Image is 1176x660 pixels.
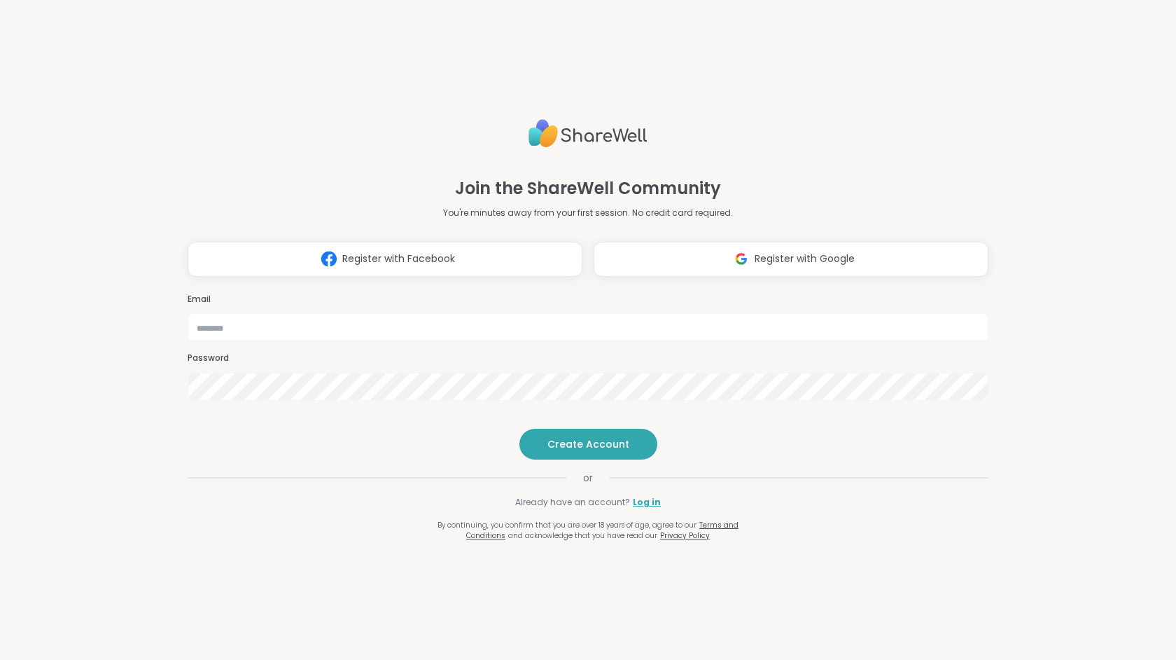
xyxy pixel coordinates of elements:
[342,252,455,266] span: Register with Facebook
[660,530,710,541] a: Privacy Policy
[755,252,855,266] span: Register with Google
[437,520,696,530] span: By continuing, you confirm that you are over 18 years of age, agree to our
[508,530,657,541] span: and acknowledge that you have read our
[188,242,582,277] button: Register with Facebook
[566,471,610,485] span: or
[594,242,988,277] button: Register with Google
[515,496,630,509] span: Already have an account?
[519,429,657,460] button: Create Account
[728,246,755,272] img: ShareWell Logomark
[316,246,342,272] img: ShareWell Logomark
[633,496,661,509] a: Log in
[455,176,721,201] h1: Join the ShareWell Community
[188,352,988,364] h3: Password
[443,207,733,219] p: You're minutes away from your first session. No credit card required.
[528,114,647,153] img: ShareWell Logo
[547,437,629,451] span: Create Account
[188,294,988,305] h3: Email
[466,520,738,541] a: Terms and Conditions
